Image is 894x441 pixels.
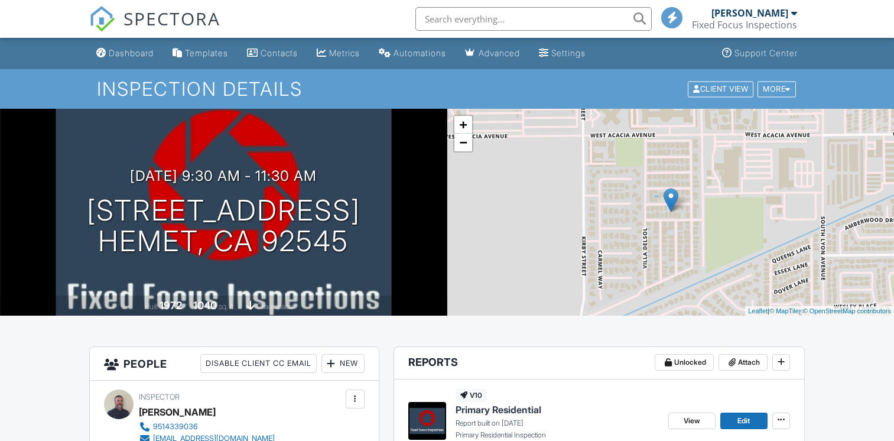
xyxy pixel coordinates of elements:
a: Zoom in [454,116,472,134]
span: Inspector [139,393,180,401]
a: Zoom out [454,134,472,151]
a: Contacts [242,43,303,64]
h3: People [90,347,378,381]
div: Support Center [734,48,798,58]
a: 9514339036 [139,421,275,433]
div: Dashboard [109,48,154,58]
div: Disable Client CC Email [200,354,317,373]
div: 9514339036 [153,422,198,432]
img: The Best Home Inspection Software - Spectora [89,6,115,32]
h1: [STREET_ADDRESS] Hemet, CA 92545 [87,195,360,258]
div: Advanced [479,48,520,58]
a: Support Center [717,43,802,64]
div: | [745,306,894,316]
div: Metrics [329,48,360,58]
h1: Inspection Details [97,79,797,99]
input: Search everything... [415,7,652,31]
a: Automations (Basic) [374,43,451,64]
div: [PERSON_NAME] [139,403,216,421]
a: Templates [168,43,233,64]
div: Fixed Focus Inspections [692,19,797,31]
a: Dashboard [92,43,158,64]
a: © MapTiler [769,307,801,314]
div: Automations [394,48,446,58]
a: Metrics [312,43,365,64]
span: Built [145,302,158,311]
a: Client View [687,84,756,93]
div: Client View [688,81,753,97]
div: 1972 [160,299,182,312]
a: SPECTORA [89,16,220,41]
div: Templates [185,48,228,58]
div: Settings [551,48,586,58]
span: SPECTORA [123,6,220,31]
span: sq. ft. [219,302,235,311]
a: Advanced [460,43,525,64]
a: Settings [534,43,590,64]
div: [PERSON_NAME] [711,7,788,19]
div: Contacts [261,48,298,58]
span: crawlspace [256,302,293,311]
div: 1040 [193,299,217,312]
div: More [758,81,796,97]
div: New [321,354,365,373]
a: © OpenStreetMap contributors [803,307,891,314]
h3: [DATE] 9:30 am - 11:30 am [130,168,317,184]
a: Leaflet [748,307,768,314]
